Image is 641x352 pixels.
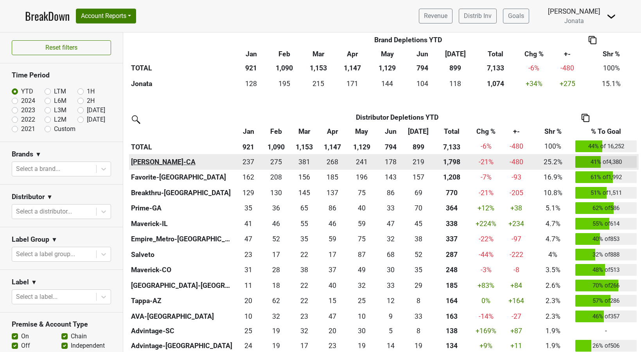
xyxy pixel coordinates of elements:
label: 2022 [21,115,35,124]
div: 144 [371,79,404,89]
div: 1,074 [474,79,517,89]
div: 49 [348,265,375,275]
img: filter [129,113,142,125]
th: May: activate to sort column ascending [369,47,406,61]
td: 45.66 [262,216,290,232]
td: 10.8% [532,185,573,201]
div: 86 [379,188,402,198]
th: 1,147 [319,139,347,154]
td: 28.75 [404,278,432,293]
th: 184.917 [432,278,472,293]
td: 54.917 [290,216,319,232]
td: -44 % [472,247,501,262]
div: 185 [434,280,470,291]
th: Mar: activate to sort column ascending [301,47,336,61]
th: Total: activate to sort column ascending [472,47,519,61]
td: 22 [290,247,319,262]
td: 28.333 [262,262,290,278]
label: On [21,332,29,341]
td: 39.74 [347,201,377,216]
label: 1H [87,87,95,96]
th: Jul: activate to sort column ascending [404,125,432,139]
th: Jun: activate to sort column ascending [406,47,439,61]
div: 47 [237,234,260,244]
th: Shr %: activate to sort column ascending [532,125,573,139]
div: 237 [237,157,260,167]
th: 1,153 [290,139,319,154]
th: 1,090 [262,139,290,154]
div: 157 [406,172,430,182]
th: Jul: activate to sort column ascending [439,47,472,61]
span: -6% [481,142,492,150]
div: 35 [292,234,317,244]
div: 46 [321,219,345,229]
td: 38.083 [404,232,432,247]
div: 68 [379,250,402,260]
td: 117.75 [439,77,472,91]
div: 287 [434,250,470,260]
td: 52.084 [404,247,432,262]
a: Revenue [419,9,452,23]
td: 128.834 [235,185,262,201]
td: 207.836 [262,170,290,185]
td: +12 % [472,201,501,216]
label: 2021 [21,124,35,134]
th: Apr: activate to sort column ascending [319,125,347,139]
th: Mar: activate to sort column ascending [290,125,319,139]
div: 52 [264,234,288,244]
div: 364 [434,203,470,213]
div: 46 [264,219,288,229]
th: 248.170 [432,262,472,278]
td: 128.093 [235,77,268,91]
div: 33 [379,203,402,213]
th: Jan: activate to sort column ascending [235,125,262,139]
div: 45 [406,219,430,229]
div: 1,798 [434,157,470,167]
td: 49.167 [347,262,377,278]
td: 58.667 [319,232,347,247]
a: BreakDown [25,8,70,24]
div: 47 [379,219,402,229]
th: +-: activate to sort column ascending [501,125,532,139]
h3: Time Period [12,71,111,79]
td: 47 [235,232,262,247]
th: Empire_Metro-[GEOGRAPHIC_DATA] [129,232,235,247]
div: 104 [408,79,437,89]
td: -21 % [472,185,501,201]
div: 208 [264,172,288,182]
th: +-: activate to sort column ascending [549,47,587,61]
th: 1,129 [369,61,406,75]
td: 65.25 [290,201,319,216]
div: -222 [503,250,530,260]
div: 268 [321,157,345,167]
th: Favorite-[GEOGRAPHIC_DATA] [129,170,235,185]
label: [DATE] [87,115,105,124]
td: 236.5 [235,154,262,170]
div: 145 [292,188,317,198]
td: 36.75 [319,262,347,278]
th: Feb: activate to sort column ascending [262,125,290,139]
td: 46.917 [377,216,405,232]
div: 17 [264,250,288,260]
td: 87.416 [347,247,377,262]
div: 59 [321,234,345,244]
a: Distrib Inv [459,9,497,23]
td: 218.67 [404,154,432,170]
th: Apr: activate to sort column ascending [336,47,369,61]
td: 86 [377,185,405,201]
div: -205 [503,188,530,198]
h3: Label [12,278,29,286]
div: 65 [292,203,317,213]
th: &nbsp;: activate to sort column ascending [129,125,235,139]
td: 25.417 [347,293,377,309]
th: Jonata [129,77,235,91]
td: 11.333 [235,278,262,293]
th: 363.840 [432,201,472,216]
td: 35.5 [262,201,290,216]
td: 41.24 [235,216,262,232]
div: 248 [434,265,470,275]
td: 21.584 [290,278,319,293]
div: 37 [321,265,345,275]
div: 195 [269,79,299,89]
th: 899 [439,61,472,75]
